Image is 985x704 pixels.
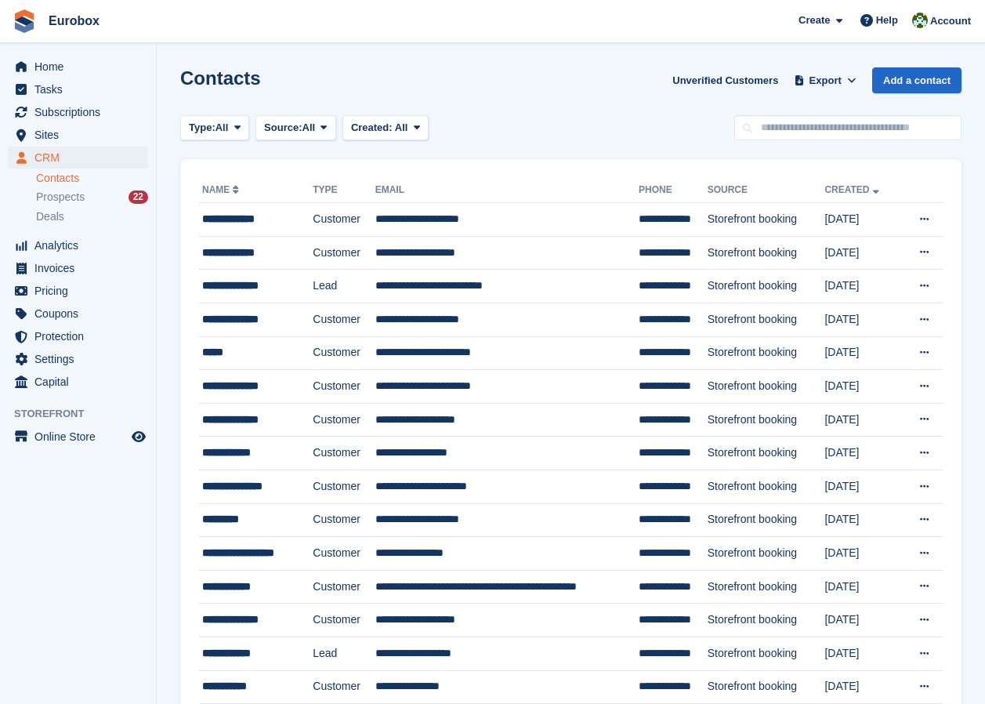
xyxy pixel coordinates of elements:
span: Home [34,56,129,78]
button: Source: All [255,115,336,141]
a: menu [8,234,148,256]
a: Contacts [36,171,148,186]
td: Storefront booking [708,670,825,704]
td: Customer [313,537,375,571]
a: menu [8,78,148,100]
span: Invoices [34,257,129,279]
td: Customer [313,503,375,537]
td: [DATE] [824,670,900,704]
span: Export [809,73,842,89]
img: Lorna Russell [912,13,928,28]
td: [DATE] [824,470,900,503]
td: Storefront booking [708,203,825,237]
button: Created: All [342,115,429,141]
a: Add a contact [872,67,961,93]
td: Customer [313,604,375,637]
span: All [215,120,229,136]
td: [DATE] [824,403,900,437]
a: menu [8,124,148,146]
td: Customer [313,236,375,270]
span: Coupons [34,303,129,325]
td: Storefront booking [708,336,825,370]
td: Storefront booking [708,604,825,637]
td: Storefront booking [708,470,825,503]
span: Source: [264,120,302,136]
a: Created [824,184,882,195]
span: Type: [189,120,215,136]
a: Preview store [129,427,148,446]
a: menu [8,280,148,302]
td: Storefront booking [708,437,825,470]
span: Sites [34,124,129,146]
td: Storefront booking [708,236,825,270]
a: Prospects 22 [36,189,148,205]
a: menu [8,303,148,325]
span: CRM [34,147,129,169]
span: Capital [34,371,129,393]
a: Unverified Customers [666,67,784,93]
td: Customer [313,303,375,336]
span: Subscriptions [34,101,129,123]
td: Storefront booking [708,570,825,604]
a: Deals [36,209,148,225]
td: [DATE] [824,236,900,270]
td: Customer [313,370,375,404]
td: Storefront booking [708,503,825,537]
span: Created: [351,122,393,133]
td: [DATE] [824,537,900,571]
a: menu [8,325,148,347]
span: Tasks [34,78,129,100]
th: Email [375,178,639,203]
td: Customer [313,670,375,704]
td: Storefront booking [708,537,825,571]
div: 22 [129,191,148,204]
td: [DATE] [824,604,900,637]
span: Protection [34,325,129,347]
a: menu [8,147,148,169]
th: Source [708,178,825,203]
td: [DATE] [824,203,900,237]
a: menu [8,257,148,279]
span: Online Store [34,426,129,448]
span: Prospects [36,190,85,205]
td: Customer [313,203,375,237]
td: Customer [313,437,375,470]
td: Customer [313,570,375,604]
span: Account [930,13,971,29]
span: All [302,120,316,136]
a: Name [202,184,242,195]
button: Type: All [180,115,249,141]
a: menu [8,56,148,78]
td: Lead [313,270,375,303]
td: Storefront booking [708,270,825,303]
td: [DATE] [824,336,900,370]
th: Type [313,178,375,203]
a: Eurobox [42,8,106,34]
span: Help [876,13,898,28]
td: [DATE] [824,270,900,303]
a: menu [8,371,148,393]
span: Storefront [14,406,156,422]
img: stora-icon-8386f47178a22dfd0bd8f6a31ec36ba5ce8667c1dd55bd0f319d3a0aa187defe.svg [13,9,36,33]
td: Storefront booking [708,403,825,437]
span: Settings [34,348,129,370]
a: menu [8,348,148,370]
td: [DATE] [824,370,900,404]
a: menu [8,101,148,123]
td: [DATE] [824,303,900,336]
span: Create [799,13,830,28]
span: All [395,122,408,133]
span: Analytics [34,234,129,256]
td: [DATE] [824,503,900,537]
a: menu [8,426,148,448]
td: Storefront booking [708,370,825,404]
h1: Contacts [180,67,261,89]
button: Export [791,67,860,93]
td: Lead [313,637,375,670]
td: Customer [313,403,375,437]
td: Customer [313,336,375,370]
span: Deals [36,209,64,224]
span: Pricing [34,280,129,302]
td: [DATE] [824,637,900,670]
td: Customer [313,470,375,503]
